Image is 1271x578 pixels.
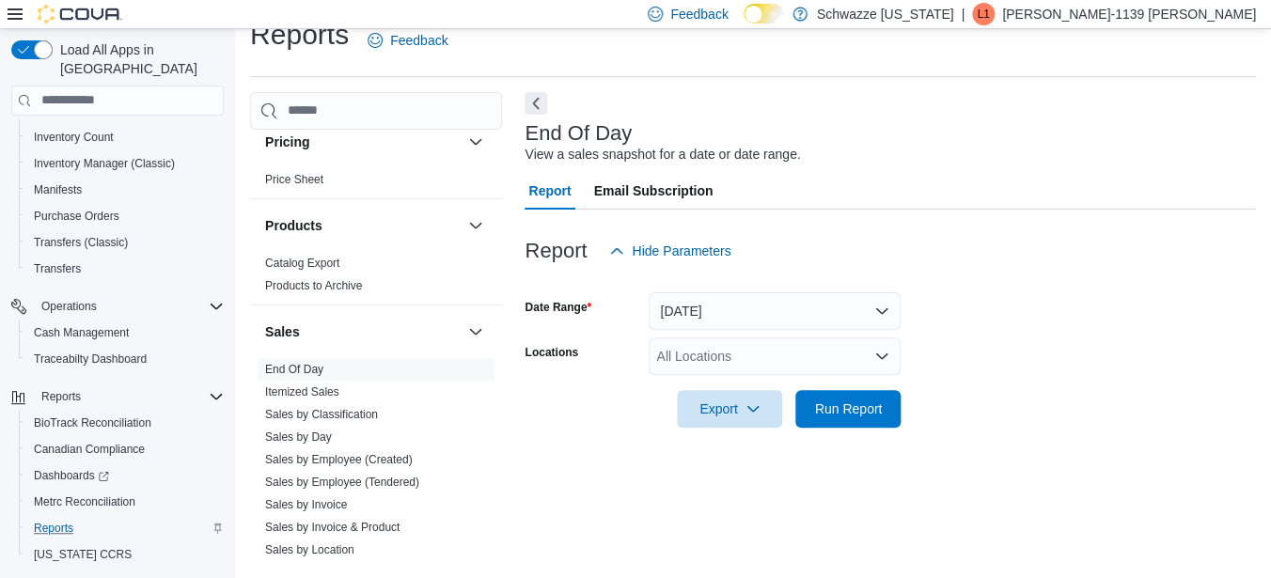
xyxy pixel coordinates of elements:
a: Dashboards [26,464,117,487]
a: BioTrack Reconciliation [26,412,159,434]
span: Canadian Compliance [34,442,145,457]
span: Traceabilty Dashboard [26,348,224,370]
span: Operations [34,295,224,318]
div: Loretta-1139 Chavez [972,3,995,25]
a: Manifests [26,179,89,201]
button: Inventory Count [19,124,231,150]
button: Traceabilty Dashboard [19,346,231,372]
span: Export [688,390,771,428]
a: Inventory Count [26,126,121,148]
button: Transfers [19,256,231,282]
div: Pricing [250,168,502,198]
h3: Products [265,216,322,235]
a: Sales by Location [265,543,354,556]
button: Operations [34,295,104,318]
input: Dark Mode [744,4,783,23]
span: Metrc Reconciliation [26,491,224,513]
img: Cova [38,5,122,23]
a: Inventory Manager (Classic) [26,152,182,175]
label: Date Range [525,300,591,315]
button: Open list of options [874,349,889,364]
span: Sales by Invoice & Product [265,520,400,535]
a: Sales by Invoice [265,498,347,511]
span: Transfers [26,258,224,280]
a: Products to Archive [265,279,362,292]
label: Locations [525,345,578,360]
span: Transfers (Classic) [26,231,224,254]
h3: Report [525,240,587,262]
button: Pricing [265,133,461,151]
a: End Of Day [265,363,323,376]
h3: End Of Day [525,122,632,145]
a: Canadian Compliance [26,438,152,461]
button: Manifests [19,177,231,203]
a: Price Sheet [265,173,323,186]
span: Feedback [670,5,728,23]
span: Transfers [34,261,81,276]
a: Sales by Invoice & Product [265,521,400,534]
a: Dashboards [19,462,231,489]
button: Next [525,92,547,115]
span: BioTrack Reconciliation [34,415,151,430]
span: [US_STATE] CCRS [34,547,132,562]
button: Operations [4,293,231,320]
span: Reports [34,385,224,408]
span: Traceabilty Dashboard [34,351,147,367]
span: Load All Apps in [GEOGRAPHIC_DATA] [53,40,224,78]
span: Cash Management [26,321,224,344]
span: Sales by Invoice [265,497,347,512]
span: Cash Management [34,325,129,340]
p: [PERSON_NAME]-1139 [PERSON_NAME] [1002,3,1256,25]
span: Hide Parameters [632,242,730,260]
span: Inventory Count [26,126,224,148]
span: Inventory Manager (Classic) [26,152,224,175]
span: Operations [41,299,97,314]
span: Catalog Export [265,256,339,271]
a: Sales by Employee (Created) [265,453,413,466]
button: [US_STATE] CCRS [19,541,231,568]
span: Dashboards [26,464,224,487]
h3: Pricing [265,133,309,151]
span: Sales by Classification [265,407,378,422]
span: End Of Day [265,362,323,377]
span: Reports [26,517,224,539]
button: Purchase Orders [19,203,231,229]
p: Schwazze [US_STATE] [817,3,954,25]
span: Metrc Reconciliation [34,494,135,509]
a: Metrc Reconciliation [26,491,143,513]
p: | [961,3,965,25]
button: Products [464,214,487,237]
a: Traceabilty Dashboard [26,348,154,370]
a: Transfers (Classic) [26,231,135,254]
span: Dashboards [34,468,109,483]
button: Export [677,390,782,428]
span: Inventory Manager (Classic) [34,156,175,171]
span: Inventory Count [34,130,114,145]
button: Sales [464,320,487,343]
span: Manifests [34,182,82,197]
a: Catalog Export [265,257,339,270]
a: Purchase Orders [26,205,127,227]
span: Canadian Compliance [26,438,224,461]
span: Manifests [26,179,224,201]
span: Washington CCRS [26,543,224,566]
h3: Sales [265,322,300,341]
a: Reports [26,517,81,539]
button: Pricing [464,131,487,153]
span: Report [528,172,571,210]
span: Reports [41,389,81,404]
h1: Reports [250,16,349,54]
span: Purchase Orders [26,205,224,227]
span: Products to Archive [265,278,362,293]
span: Feedback [390,31,447,50]
span: Price Sheet [265,172,323,187]
button: Run Report [795,390,901,428]
div: Products [250,252,502,305]
button: [DATE] [649,292,901,330]
button: Transfers (Classic) [19,229,231,256]
button: Reports [34,385,88,408]
button: Sales [265,322,461,341]
span: Sales by Employee (Tendered) [265,475,419,490]
a: Sales by Day [265,430,332,444]
span: Dark Mode [744,23,745,24]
